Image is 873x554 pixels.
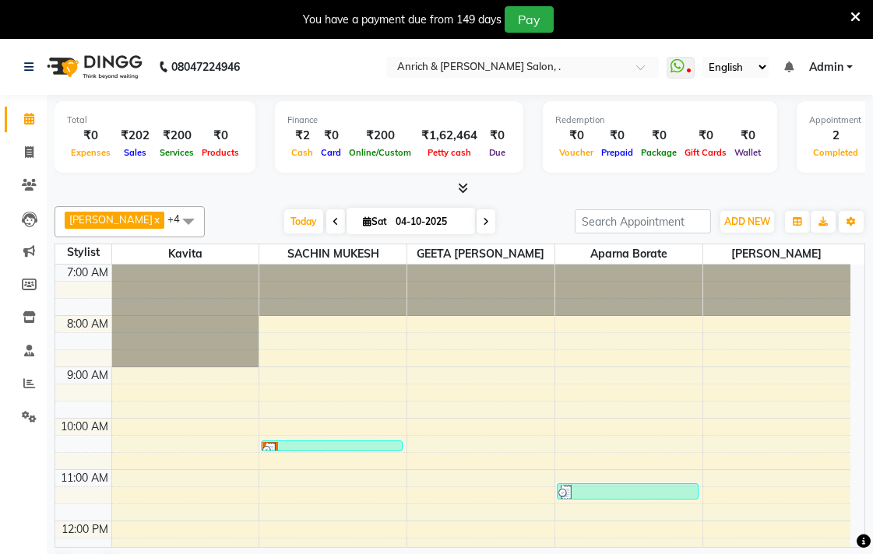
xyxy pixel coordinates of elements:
[64,367,111,384] div: 9:00 AM
[69,213,153,226] span: [PERSON_NAME]
[555,127,597,145] div: ₹0
[505,6,554,33] button: Pay
[284,209,323,233] span: Today
[637,127,681,145] div: ₹0
[575,209,711,233] input: Search Appointment
[407,244,554,264] span: GEETA [PERSON_NAME]
[112,244,259,264] span: Kavita
[485,147,509,158] span: Due
[555,147,597,158] span: Voucher
[597,147,637,158] span: Prepaid
[40,45,146,89] img: logo
[55,244,111,261] div: Stylist
[58,521,111,538] div: 12:00 PM
[809,147,862,158] span: Completed
[345,127,415,145] div: ₹200
[703,244,850,264] span: [PERSON_NAME]
[597,127,637,145] div: ₹0
[720,211,774,233] button: ADD NEW
[730,127,765,145] div: ₹0
[424,147,475,158] span: Petty cash
[67,147,114,158] span: Expenses
[67,127,114,145] div: ₹0
[809,127,862,145] div: 2
[391,210,469,233] input: 2025-10-04
[681,147,730,158] span: Gift Cards
[359,216,391,227] span: Sat
[64,265,111,281] div: 7:00 AM
[555,244,702,264] span: Aparna borate
[809,59,843,75] span: Admin
[153,213,160,226] a: x
[156,147,198,158] span: Services
[484,127,511,145] div: ₹0
[415,127,484,145] div: ₹1,62,464
[64,316,111,332] div: 8:00 AM
[120,147,150,158] span: Sales
[58,419,111,435] div: 10:00 AM
[58,470,111,486] div: 11:00 AM
[114,127,156,145] div: ₹202
[730,147,765,158] span: Wallet
[287,127,317,145] div: ₹2
[303,12,502,28] div: You have a payment due from 149 days
[259,244,407,264] span: SACHIN MUKESH
[156,127,198,145] div: ₹200
[262,441,402,451] div: [PERSON_NAME], TK03, 10:25 AM-10:35 AM, EYEBROWS GROOMING
[724,216,770,227] span: ADD NEW
[555,114,765,127] div: Redemption
[67,114,243,127] div: Total
[317,147,345,158] span: Card
[558,484,698,499] div: Usha, TK04, 11:15 AM-11:35 AM, RICA SIDE LOCK ,[GEOGRAPHIC_DATA] WAX
[681,127,730,145] div: ₹0
[287,147,317,158] span: Cash
[171,45,240,89] b: 08047224946
[317,127,345,145] div: ₹0
[345,147,415,158] span: Online/Custom
[198,127,243,145] div: ₹0
[167,212,192,225] span: +4
[287,114,511,127] div: Finance
[198,147,243,158] span: Products
[637,147,681,158] span: Package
